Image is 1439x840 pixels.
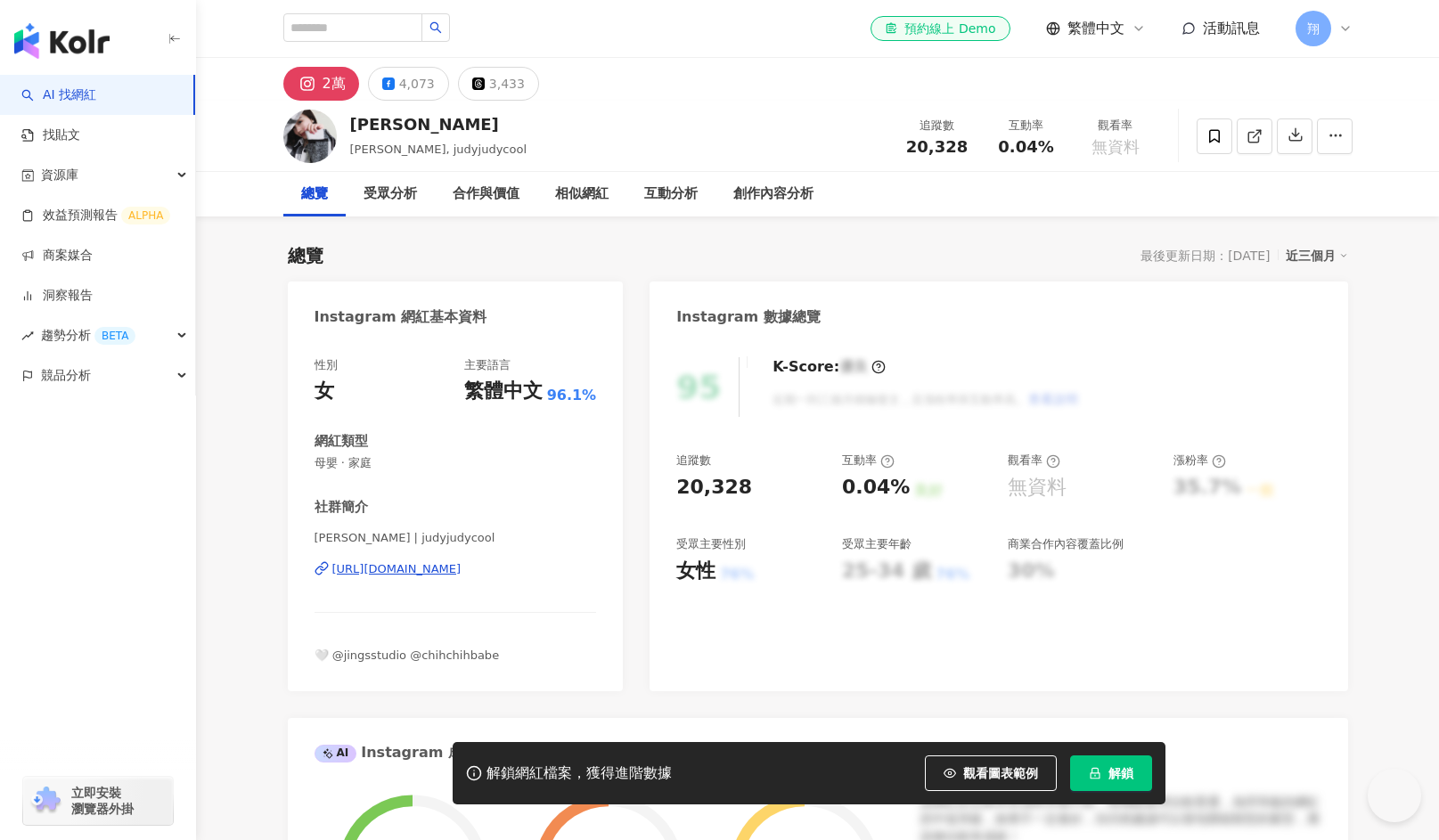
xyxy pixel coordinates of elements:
button: 4,073 [368,67,449,101]
span: [PERSON_NAME] | judyjudycool [315,530,597,546]
div: 0.04% [842,474,910,502]
div: 主要語言 [464,357,511,373]
span: 觀看圖表範例 [963,766,1038,780]
div: 總覽 [288,243,323,268]
div: 受眾主要性別 [676,536,746,552]
span: 翔 [1307,19,1320,38]
div: 相似網紅 [555,183,609,205]
img: logo [14,23,110,59]
div: 追蹤數 [903,117,971,135]
div: Instagram 數據總覽 [676,307,821,327]
div: 3,433 [489,71,525,96]
span: 🤍 @jingsstudio @chihchihbabe [315,648,500,662]
a: searchAI 找網紅 [21,86,96,104]
div: 性別 [315,357,338,373]
div: 合作與價值 [453,183,519,205]
div: 受眾主要年齡 [842,536,912,552]
div: 商業合作內容覆蓋比例 [1008,536,1124,552]
button: 解鎖 [1070,755,1152,791]
div: 20,328 [676,474,752,502]
span: 0.04% [998,138,1053,156]
div: BETA [94,327,135,345]
div: 社群簡介 [315,498,368,517]
div: 互動分析 [644,183,698,205]
button: 觀看圖表範例 [925,755,1057,791]
div: [PERSON_NAME] [350,113,527,135]
a: [URL][DOMAIN_NAME] [315,561,597,577]
span: rise [21,330,34,342]
div: 近三個月 [1286,244,1348,267]
span: 活動訊息 [1203,20,1260,37]
div: 女 [315,378,334,405]
div: 總覽 [301,183,328,205]
a: 洞察報告 [21,287,93,305]
span: lock [1089,767,1101,779]
button: 2萬 [283,67,359,101]
span: 競品分析 [41,355,91,396]
div: 追蹤數 [676,453,711,469]
span: 趨勢分析 [41,315,135,355]
span: 立即安裝 瀏覽器外掛 [71,785,134,817]
button: 3,433 [458,67,539,101]
span: 繁體中文 [1067,19,1124,38]
span: search [429,21,442,34]
div: 漲粉率 [1173,453,1226,469]
span: 96.1% [547,386,597,405]
span: 20,328 [906,137,968,156]
a: 商案媒合 [21,247,93,265]
div: 互動率 [993,117,1060,135]
div: K-Score : [773,357,886,377]
div: 女性 [676,558,715,585]
div: 觀看率 [1082,117,1149,135]
div: 解鎖網紅檔案，獲得進階數據 [486,764,672,783]
div: 最後更新日期：[DATE] [1141,249,1270,263]
span: 解鎖 [1108,766,1133,780]
div: 繁體中文 [464,378,543,405]
div: 網紅類型 [315,432,368,451]
a: chrome extension立即安裝 瀏覽器外掛 [23,777,173,825]
span: 資源庫 [41,155,78,195]
a: 預約線上 Demo [871,16,1010,41]
div: [URL][DOMAIN_NAME] [332,561,462,577]
span: [PERSON_NAME], judyjudycool [350,143,527,156]
div: Instagram 網紅基本資料 [315,307,487,327]
a: 找貼文 [21,126,80,144]
span: 母嬰 · 家庭 [315,455,597,471]
div: 預約線上 Demo [885,20,995,37]
div: 創作內容分析 [733,183,814,205]
div: 4,073 [399,71,435,96]
a: 效益預測報告ALPHA [21,207,170,224]
div: 觀看率 [1008,453,1060,469]
div: 無資料 [1008,474,1067,502]
div: 2萬 [323,71,346,96]
div: 互動率 [842,453,895,469]
span: 無資料 [1092,138,1140,156]
img: chrome extension [29,787,63,815]
img: KOL Avatar [283,110,337,163]
div: 受眾分析 [364,183,417,205]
